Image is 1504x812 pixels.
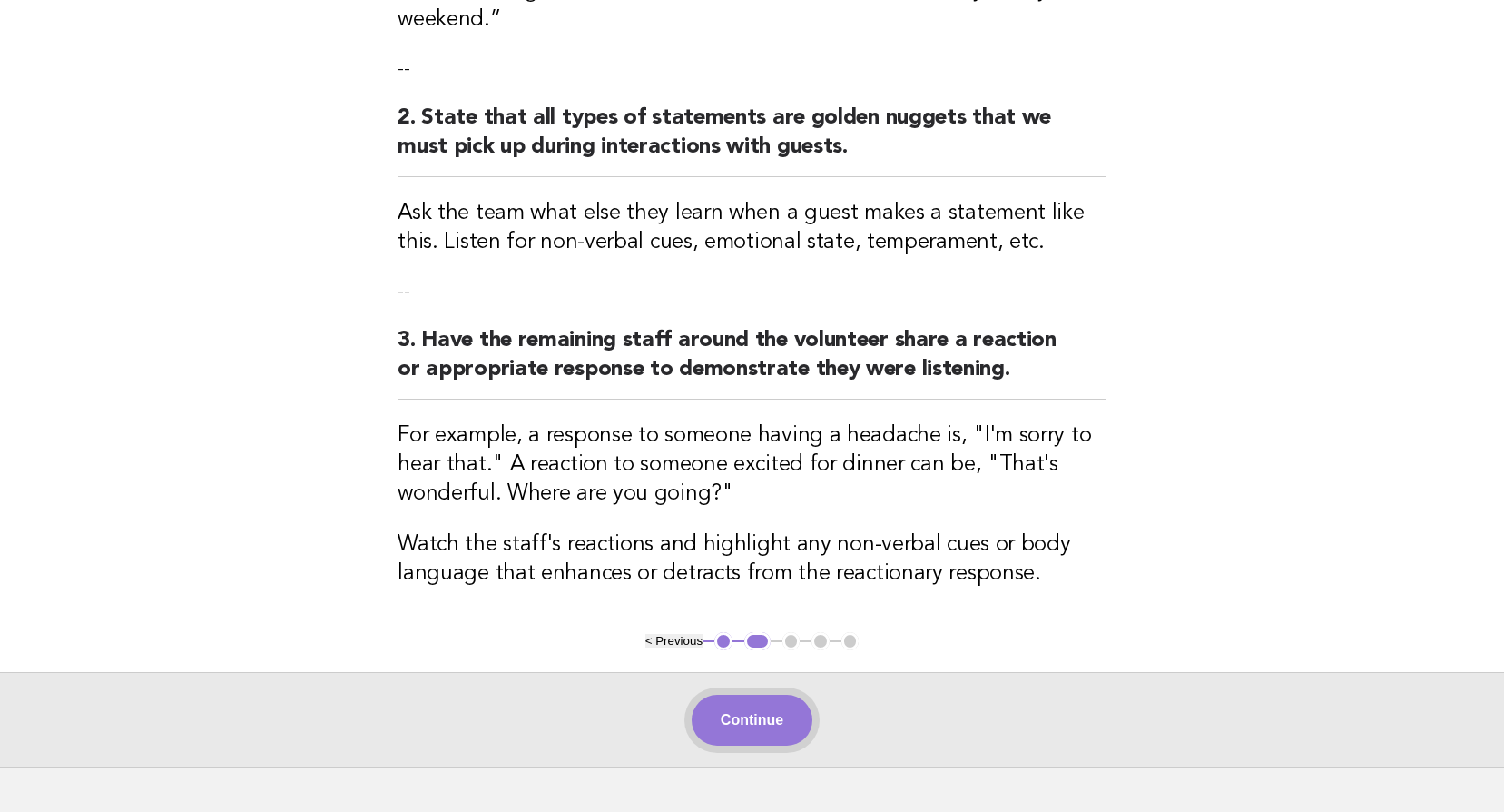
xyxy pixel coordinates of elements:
button: < Previous [645,634,703,648]
button: Continue [692,695,812,746]
h3: Watch the staff's reactions and highlight any non-verbal cues or body language that enhances or d... [398,530,1106,589]
button: 1 [714,632,732,650]
button: 2 [744,632,771,650]
h3: Ask the team what else they learn when a guest makes a statement like this. Listen for non-verbal... [398,199,1106,257]
p: -- [398,56,1106,82]
h2: 2. State that all types of statements are golden nuggets that we must pick up during interactions... [398,104,1106,177]
p: -- [398,279,1106,304]
h2: 3. Have the remaining staff around the volunteer share a reaction or appropriate response to demo... [398,326,1106,400]
h3: For example, a response to someone having a headache is, "I'm sorry to hear that." A reaction to ... [398,421,1106,509]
